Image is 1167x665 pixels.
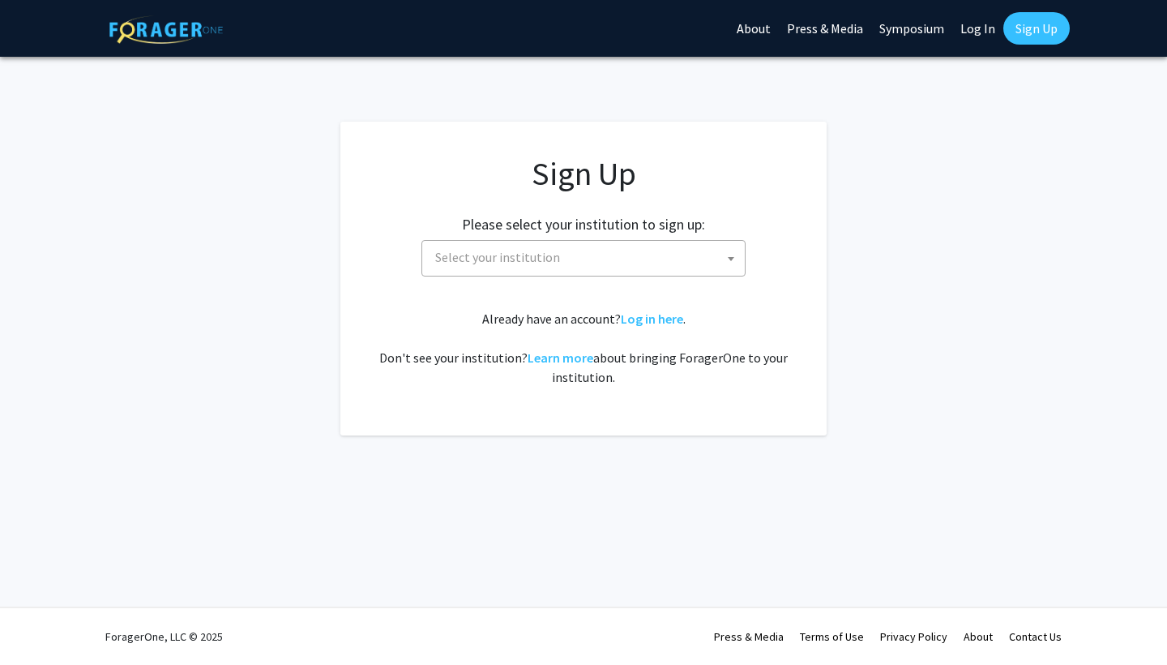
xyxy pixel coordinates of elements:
[105,608,223,665] div: ForagerOne, LLC © 2025
[880,629,947,644] a: Privacy Policy
[421,240,746,277] span: Select your institution
[621,311,683,327] a: Log in here
[964,629,993,644] a: About
[1003,12,1070,45] a: Sign Up
[435,249,560,265] span: Select your institution
[1009,629,1062,644] a: Contact Us
[714,629,784,644] a: Press & Media
[528,350,593,366] a: Learn more about bringing ForagerOne to your institution
[800,629,864,644] a: Terms of Use
[109,15,223,44] img: ForagerOne Logo
[373,154,794,193] h1: Sign Up
[462,216,705,234] h2: Please select your institution to sign up:
[429,241,745,274] span: Select your institution
[373,309,794,387] div: Already have an account? . Don't see your institution? about bringing ForagerOne to your institut...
